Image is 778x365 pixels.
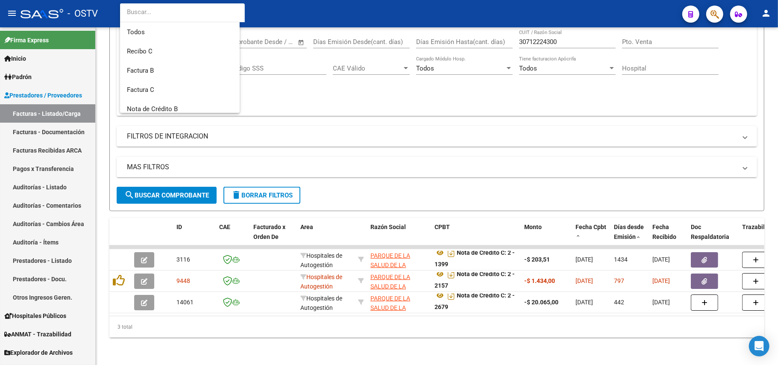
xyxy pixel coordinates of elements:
span: Nota de Crédito B [127,105,178,113]
input: dropdown search [120,3,245,22]
div: Open Intercom Messenger [749,336,769,356]
span: Factura C [127,86,154,94]
span: Todos [127,23,233,42]
span: Recibo C [127,47,153,55]
span: Factura B [127,67,154,74]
